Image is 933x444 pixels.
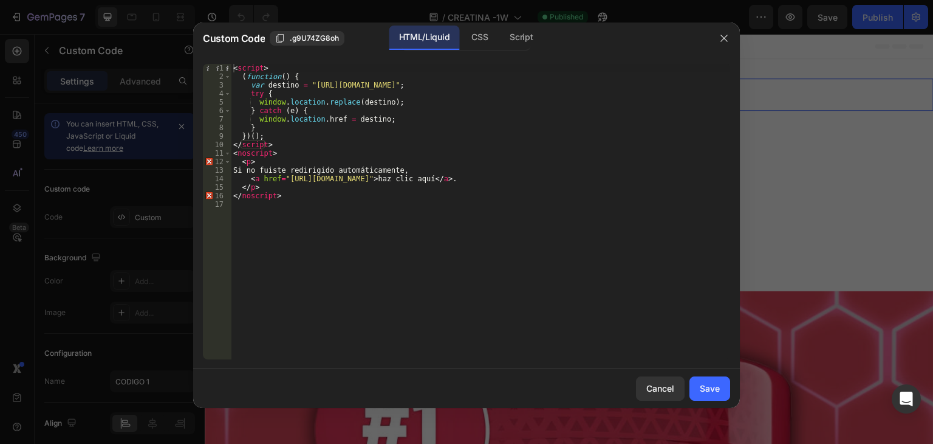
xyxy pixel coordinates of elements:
[272,213,457,228] strong: DEL DIA [PERSON_NAME][DATE] !
[203,64,231,72] div: 1
[462,26,497,50] div: CSS
[203,89,231,98] div: 4
[203,72,231,81] div: 2
[203,31,265,46] span: Custom Code
[203,98,231,106] div: 5
[203,81,231,89] div: 3
[203,123,231,132] div: 8
[203,192,231,200] div: 16
[203,149,231,158] div: 11
[203,200,231,209] div: 17
[358,82,371,91] div: 0
[290,33,339,44] span: .g9U74ZG8oh
[203,106,231,115] div: 6
[15,27,54,38] div: CODIGO 1
[203,175,231,183] div: 14
[258,187,472,238] a: ¡QUIERO EL DESCUENTODEL DIA [PERSON_NAME][DATE] !
[203,183,231,192] div: 15
[203,140,231,149] div: 10
[203,158,231,166] div: 12
[203,166,231,175] div: 13
[646,382,674,395] div: Cancel
[270,31,344,46] button: .g9U74ZG8oh
[203,115,231,123] div: 7
[299,195,430,210] strong: ¡QUIERO EL DESCUENTO
[700,382,720,395] div: Save
[203,132,231,140] div: 9
[389,26,459,50] div: HTML/Liquid
[500,26,542,50] div: Script
[892,384,921,414] div: Open Intercom Messenger
[689,376,730,401] button: Save
[636,376,685,401] button: Cancel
